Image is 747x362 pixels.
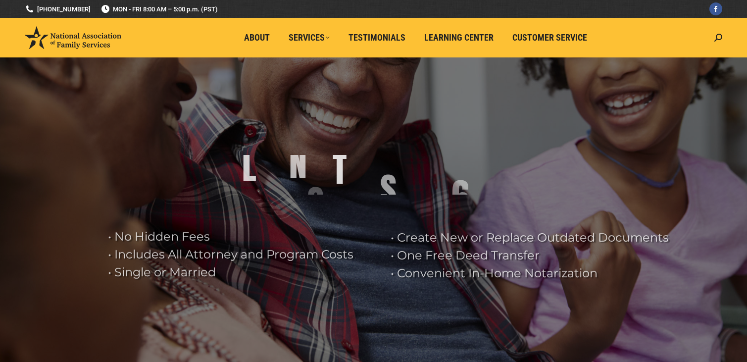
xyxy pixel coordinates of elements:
[333,149,347,189] div: T
[342,28,412,47] a: Testimonials
[289,32,330,43] span: Services
[349,32,405,43] span: Testimonials
[108,228,378,281] rs-layer: • No Hidden Fees • Includes All Attorney and Program Costs • Single or Married
[512,32,587,43] span: Customer Service
[25,4,91,14] a: [PHONE_NUMBER]
[100,4,218,14] span: MON - FRI 8:00 AM – 5:00 p.m. (PST)
[25,26,121,49] img: National Association of Family Services
[391,229,678,282] rs-layer: • Create New or Replace Outdated Documents • One Free Deed Transfer • Convenient In-Home Notariza...
[237,28,277,47] a: About
[505,28,594,47] a: Customer Service
[289,143,307,183] div: N
[242,147,256,186] div: L
[380,171,397,210] div: S
[264,118,281,158] div: V
[417,28,500,47] a: Learning Center
[451,176,469,216] div: 6
[709,2,722,15] a: Facebook page opens in new window
[307,183,324,223] div: G
[244,32,270,43] span: About
[424,32,494,43] span: Learning Center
